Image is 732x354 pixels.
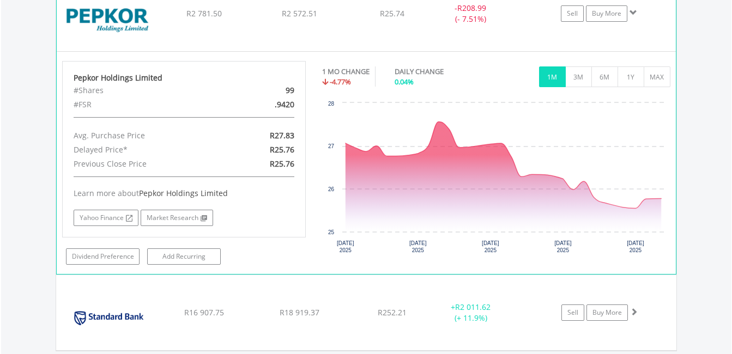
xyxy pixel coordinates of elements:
a: Dividend Preference [66,248,140,265]
span: R27.83 [270,130,294,141]
div: 99 [223,83,303,97]
a: Buy More [586,5,627,22]
a: Sell [561,304,584,321]
text: [DATE] 2025 [409,240,427,253]
span: Pepkor Holdings Limited [139,188,228,198]
div: #FSR [65,97,223,112]
div: Pepkor Holdings Limited [74,72,295,83]
div: Chart. Highcharts interactive chart. [322,97,670,261]
a: Buy More [586,304,628,321]
div: #Shares [65,83,223,97]
span: R2 011.62 [455,302,491,312]
svg: Interactive chart [322,97,670,261]
a: Add Recurring [147,248,221,265]
text: [DATE] 2025 [627,240,644,253]
div: 1 MO CHANGE [322,66,370,77]
button: 6M [591,66,618,87]
span: R2 781.50 [186,8,222,19]
button: MAX [644,66,670,87]
text: 28 [328,101,335,107]
text: 27 [328,143,335,149]
span: R18 919.37 [280,307,319,318]
a: Sell [561,5,584,22]
img: EQU.ZA.SBK.png [62,289,155,347]
button: 3M [565,66,592,87]
button: 1M [539,66,566,87]
span: -4.77% [330,77,351,87]
text: [DATE] 2025 [554,240,572,253]
span: R16 907.75 [184,307,224,318]
span: R25.76 [270,158,294,169]
div: - (- 7.51%) [429,3,511,25]
span: R208.99 [457,3,486,13]
div: Previous Close Price [65,157,223,171]
span: 0.04% [395,77,414,87]
div: Delayed Price* [65,143,223,157]
span: R25.74 [380,8,404,19]
div: .9420 [223,97,303,112]
div: DAILY CHANGE [395,66,482,77]
div: + (+ 11.9%) [430,302,512,324]
span: R252.21 [378,307,407,318]
span: R25.76 [270,144,294,155]
a: Market Research [141,210,213,226]
div: Learn more about [74,188,295,199]
button: 1Y [618,66,644,87]
a: Yahoo Finance [74,210,138,226]
span: R2 572.51 [282,8,317,19]
div: Avg. Purchase Price [65,129,223,143]
text: 25 [328,229,335,235]
text: [DATE] 2025 [337,240,354,253]
text: [DATE] 2025 [482,240,499,253]
text: 26 [328,186,335,192]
